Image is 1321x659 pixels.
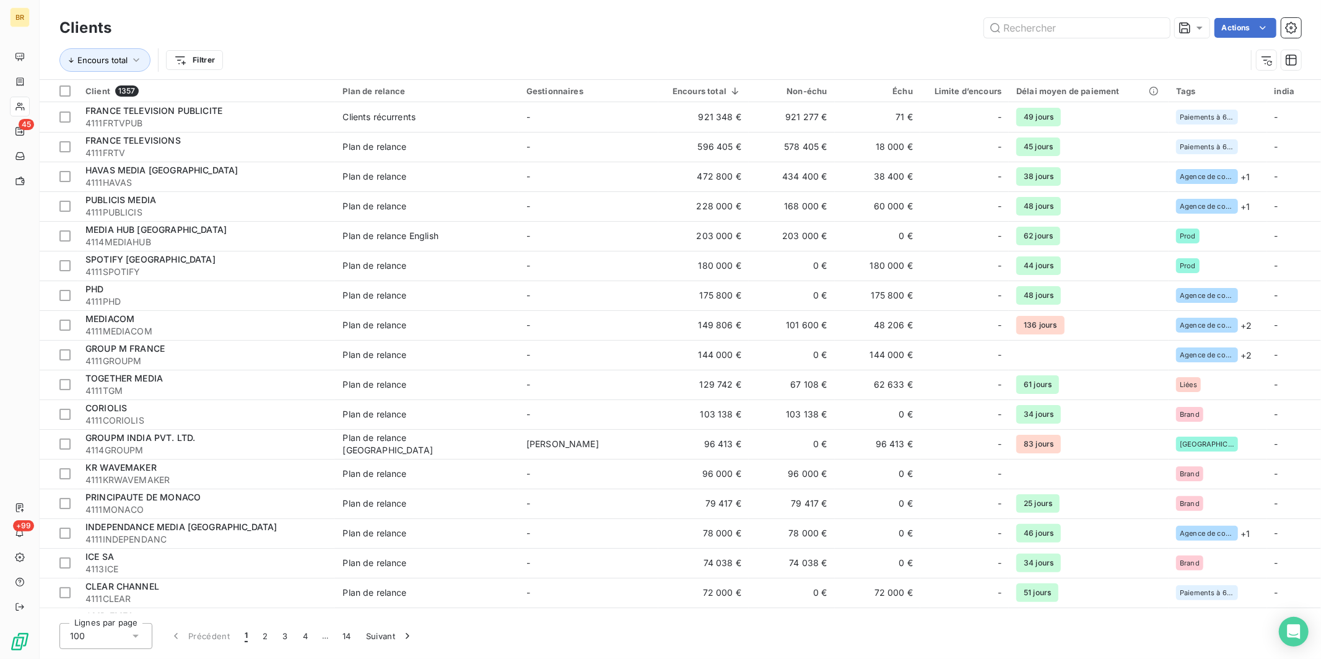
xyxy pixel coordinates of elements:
td: 0 € [835,608,920,637]
span: - [526,320,530,330]
span: 100 [70,630,85,642]
button: 4 [295,623,315,649]
span: OMD EMEA [85,611,134,621]
div: Plan de relance [342,587,406,599]
td: 921 348 € [658,102,749,132]
td: 96 000 € [658,459,749,489]
td: 103 138 € [658,399,749,429]
div: Encours total [666,86,741,96]
span: 34 jours [1016,554,1061,572]
span: Agence de comm. [1180,173,1234,180]
span: - [526,587,530,598]
span: Liées [1180,381,1197,388]
span: - [1275,290,1278,300]
span: - [998,378,1001,391]
span: - [526,409,530,419]
div: Plan de relance [342,378,406,391]
span: - [998,438,1001,450]
td: 203 000 € [658,221,749,251]
span: 4111KRWAVEMAKER [85,474,328,486]
td: 78 000 € [658,518,749,548]
span: Client [85,86,110,96]
span: - [526,379,530,390]
td: 180 000 € [658,251,749,281]
span: - [1275,439,1278,449]
span: - [526,230,530,241]
span: Agence de comm. [1180,351,1234,359]
td: 149 806 € [658,310,749,340]
span: [GEOGRAPHIC_DATA] [1180,440,1234,448]
span: MEDIA HUB [GEOGRAPHIC_DATA] [85,224,227,235]
span: FRANCE TELEVISION PUBLICITE [85,105,222,116]
span: Agence de comm. [1180,203,1234,210]
div: Limite d’encours [928,86,1001,96]
span: 4111CLEAR [85,593,328,605]
span: 51 jours [1016,583,1058,602]
td: 0 € [835,548,920,578]
div: Plan de relance [342,468,406,480]
span: - [1275,171,1278,181]
td: 18 000 € [835,132,920,162]
td: 0 € [749,578,834,608]
span: - [998,587,1001,599]
span: + 1 [1240,527,1250,540]
span: 4111MONACO [85,504,328,516]
div: Plan de relance [342,86,511,96]
td: 38 400 € [835,162,920,191]
span: 25 jours [1016,494,1060,513]
td: 74 038 € [749,548,834,578]
div: Plan de relance [342,497,406,510]
span: Paiements à 60J [1180,143,1234,151]
span: - [1275,320,1278,330]
span: - [1275,379,1278,390]
td: 175 800 € [658,281,749,310]
span: - [526,528,530,538]
span: - [1275,528,1278,538]
span: 136 jours [1016,316,1064,334]
span: - [526,171,530,181]
button: Filtrer [166,50,223,70]
span: + 2 [1240,349,1252,362]
span: + 2 [1240,319,1252,332]
span: HAVAS MEDIA [GEOGRAPHIC_DATA] [85,165,238,175]
td: 228 000 € [658,191,749,221]
span: - [998,408,1001,421]
span: - [998,319,1001,331]
span: - [526,141,530,152]
div: Plan de relance [342,200,406,212]
div: Plan de relance [342,170,406,183]
td: 578 405 € [749,132,834,162]
span: GROUPM INDIA PVT. LTD. [85,432,195,443]
td: 0 € [835,489,920,518]
span: 46 jours [1016,524,1061,543]
span: - [998,557,1001,569]
td: 472 800 € [658,162,749,191]
span: PHD [85,284,103,294]
span: - [1275,587,1278,598]
div: Plan de relance [342,260,406,272]
span: 4111FRTV [85,147,328,159]
td: 96 413 € [835,429,920,459]
td: 0 € [749,251,834,281]
span: [PERSON_NAME] [526,439,599,449]
div: Plan de relance [342,319,406,331]
span: - [526,201,530,211]
span: CORIOLIS [85,403,127,413]
span: … [315,626,335,646]
span: 4114GROUPM [85,444,328,456]
td: 0 € [835,518,920,548]
td: 60 000 € [658,608,749,637]
td: 0 € [835,221,920,251]
td: 175 800 € [835,281,920,310]
td: 144 000 € [658,340,749,370]
span: KR WAVEMAKER [85,462,157,473]
span: 48 jours [1016,286,1061,305]
span: SPOTIFY [GEOGRAPHIC_DATA] [85,254,216,264]
span: - [526,290,530,300]
span: PUBLICIS MEDIA [85,194,156,205]
span: 48 jours [1016,197,1061,216]
span: 4111MEDIACOM [85,325,328,338]
span: 34 jours [1016,405,1061,424]
td: 144 000 € [835,340,920,370]
button: Précédent [162,623,237,649]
